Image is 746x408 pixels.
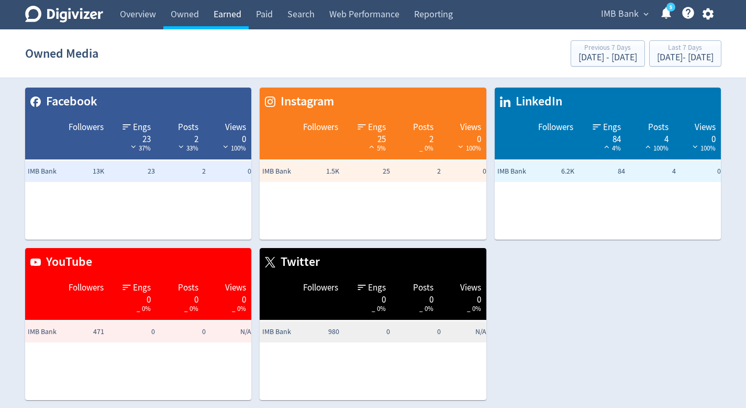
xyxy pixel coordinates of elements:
span: 100% [455,144,481,153]
td: 13K [57,161,107,182]
span: IMB Bank [262,166,304,177]
div: 0 [679,133,716,142]
td: 0 [678,161,729,182]
span: 100% [690,144,716,153]
text: 5 [669,4,672,11]
button: Last 7 Days[DATE]- [DATE] [649,40,721,67]
td: 0 [107,321,158,342]
img: positive-performance-white.svg [366,143,377,151]
div: 0 [114,294,151,302]
div: 4 [631,133,669,142]
td: 4 [628,161,678,182]
span: YouTube [41,253,92,271]
span: IMB Bank [28,327,70,337]
td: N/A [208,321,259,342]
td: 23 [107,161,158,182]
td: 0 [158,321,208,342]
div: [DATE] - [DATE] [657,53,714,62]
span: 37% [128,144,151,153]
span: Posts [648,121,669,134]
div: 0 [349,294,386,302]
span: Followers [303,282,338,294]
div: 0 [161,294,198,302]
span: Engs [133,282,151,294]
span: expand_more [641,9,651,19]
img: positive-performance-white.svg [602,143,612,151]
span: 5% [366,144,386,153]
span: LinkedIn [510,93,562,111]
img: positive-performance-white.svg [643,143,653,151]
span: 33% [176,144,198,153]
div: Last 7 Days [657,44,714,53]
span: IMB Bank [601,6,639,23]
span: _ 0% [467,304,481,313]
span: _ 0% [372,304,386,313]
td: 84 [577,161,628,182]
span: 100% [220,144,246,153]
span: Followers [69,282,104,294]
span: Engs [368,121,386,134]
span: Followers [538,121,573,134]
table: customized table [495,88,721,240]
span: Views [695,121,716,134]
span: Twitter [275,253,320,271]
div: Previous 7 Days [578,44,637,53]
td: 0 [393,321,443,342]
img: negative-performance-white.svg [128,143,139,151]
td: 2 [393,161,443,182]
img: negative-performance-white.svg [176,143,186,151]
span: _ 0% [184,304,198,313]
div: [DATE] - [DATE] [578,53,637,62]
div: 84 [584,133,621,142]
span: Views [225,121,246,134]
span: Followers [69,121,104,134]
span: Views [460,121,481,134]
button: IMB Bank [597,6,651,23]
span: Posts [413,121,433,134]
span: Engs [368,282,386,294]
div: 0 [444,294,481,302]
div: 0 [444,133,481,142]
td: 2 [158,161,208,182]
span: Posts [413,282,433,294]
h1: Owned Media [25,37,98,70]
img: negative-performance-white.svg [220,143,231,151]
table: customized table [260,88,486,240]
span: Followers [303,121,338,134]
span: 100% [643,144,669,153]
td: 0 [342,321,393,342]
td: 25 [342,161,393,182]
a: 5 [666,3,675,12]
td: 980 [291,321,342,342]
table: customized table [260,248,486,400]
span: Instagram [275,93,334,111]
span: Facebook [41,93,97,111]
div: 23 [114,133,151,142]
td: 1.5K [291,161,342,182]
div: 2 [161,133,198,142]
span: Posts [178,121,198,134]
div: 0 [209,133,246,142]
span: Engs [133,121,151,134]
td: N/A [443,321,494,342]
span: _ 0% [232,304,246,313]
span: Views [225,282,246,294]
td: 0 [208,161,259,182]
div: 2 [396,133,433,142]
img: negative-performance-white.svg [690,143,700,151]
td: 0 [443,161,494,182]
table: customized table [25,248,252,400]
td: 6.2K [526,161,577,182]
div: 25 [349,133,386,142]
span: _ 0% [137,304,151,313]
span: IMB Bank [262,327,304,337]
button: Previous 7 Days[DATE] - [DATE] [571,40,645,67]
div: 0 [396,294,433,302]
span: _ 0% [419,144,433,153]
td: 471 [57,321,107,342]
div: 0 [209,294,246,302]
span: Engs [603,121,621,134]
img: negative-performance-white.svg [455,143,466,151]
span: 4% [602,144,621,153]
span: _ 0% [419,304,433,313]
